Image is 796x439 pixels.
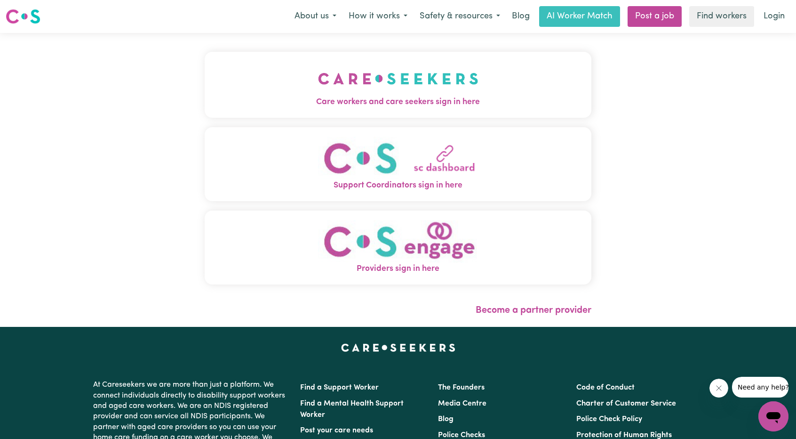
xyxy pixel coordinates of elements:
[476,306,591,315] a: Become a partner provider
[288,7,342,26] button: About us
[576,415,642,423] a: Police Check Policy
[205,179,591,192] span: Support Coordinators sign in here
[205,52,591,118] button: Care workers and care seekers sign in here
[758,401,788,431] iframe: Button to launch messaging window
[576,431,672,439] a: Protection of Human Rights
[539,6,620,27] a: AI Worker Match
[414,7,506,26] button: Safety & resources
[6,8,40,25] img: Careseekers logo
[300,400,404,419] a: Find a Mental Health Support Worker
[576,384,635,391] a: Code of Conduct
[732,377,788,398] iframe: Message from company
[438,431,485,439] a: Police Checks
[205,127,591,201] button: Support Coordinators sign in here
[438,400,486,407] a: Media Centre
[689,6,754,27] a: Find workers
[628,6,682,27] a: Post a job
[6,7,57,14] span: Need any help?
[342,7,414,26] button: How it works
[205,96,591,108] span: Care workers and care seekers sign in here
[758,6,790,27] a: Login
[300,427,373,434] a: Post your care needs
[205,211,591,285] button: Providers sign in here
[709,379,728,398] iframe: Close message
[506,6,535,27] a: Blog
[6,6,40,27] a: Careseekers logo
[205,263,591,275] span: Providers sign in here
[438,384,485,391] a: The Founders
[576,400,676,407] a: Charter of Customer Service
[341,344,455,351] a: Careseekers home page
[438,415,454,423] a: Blog
[300,384,379,391] a: Find a Support Worker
